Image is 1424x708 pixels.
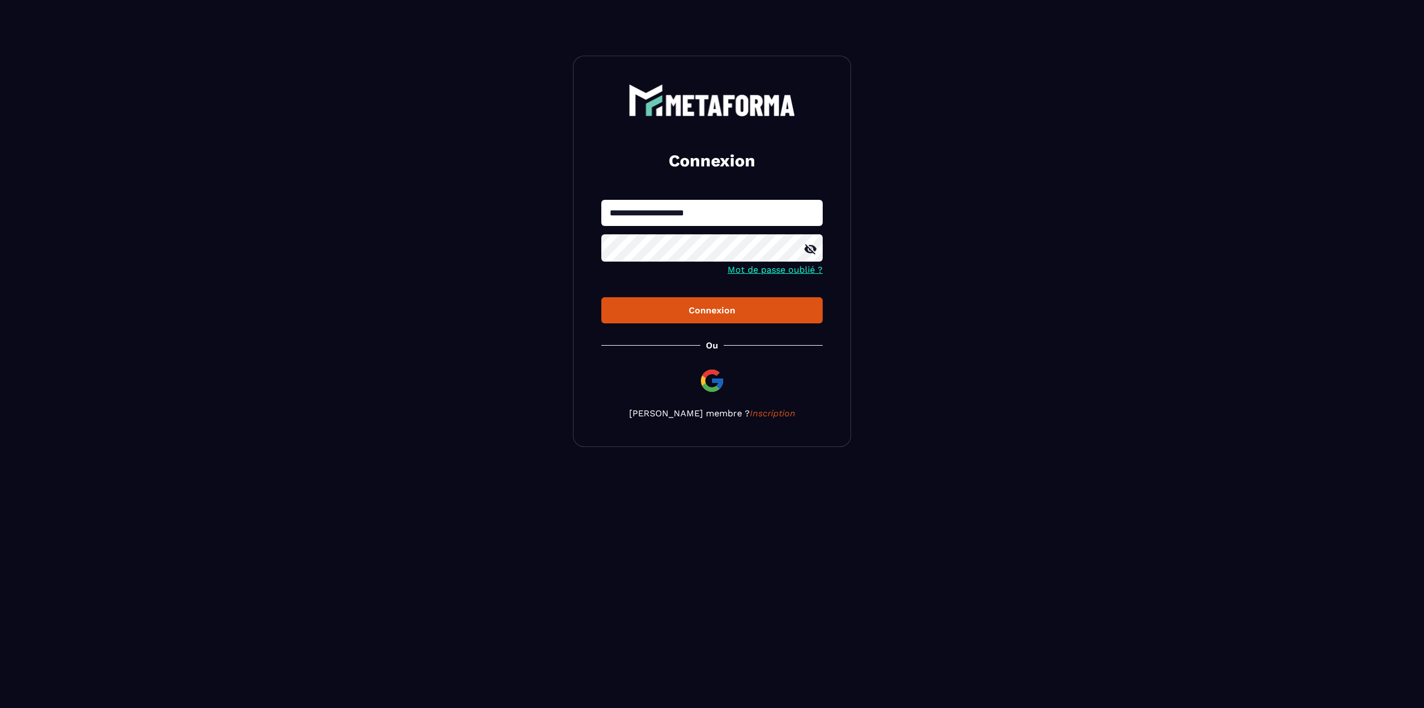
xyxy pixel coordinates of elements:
a: Mot de passe oublié ? [728,264,823,275]
button: Connexion [601,297,823,323]
img: logo [629,84,795,116]
a: logo [601,84,823,116]
h2: Connexion [615,150,809,172]
p: [PERSON_NAME] membre ? [601,408,823,419]
a: Inscription [750,408,795,419]
div: Connexion [610,305,814,316]
img: google [699,367,725,394]
p: Ou [706,340,718,351]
